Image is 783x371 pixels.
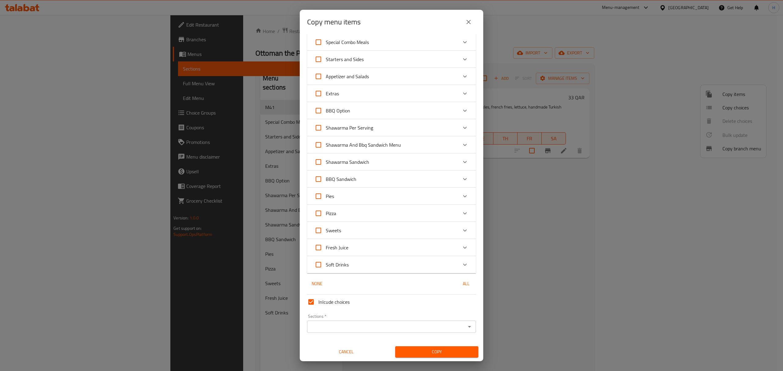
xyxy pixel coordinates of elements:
h2: Copy menu items [307,17,361,27]
span: Starters and Sides [326,55,364,64]
div: Expand [307,85,476,102]
span: Copy [400,348,473,356]
span: BBQ Sandwich [326,174,356,184]
div: Expand [307,119,476,136]
span: Pizza [326,209,336,218]
button: Open [465,322,474,331]
label: Acknowledge [311,103,350,118]
span: Sweets [326,226,341,235]
button: Cancel [305,346,388,358]
div: Expand [307,34,476,51]
span: Soft Drinks [326,260,349,269]
label: Acknowledge [311,257,349,272]
span: BBQ Option [326,106,350,115]
div: Expand [307,256,476,273]
span: Shawarma Sandwich [326,157,369,167]
span: Inlcude choices [318,298,350,306]
label: Acknowledge [311,240,348,255]
div: Expand [307,239,476,256]
label: Acknowledge [311,69,369,84]
input: Select section [309,322,464,331]
div: Expand [307,222,476,239]
div: Expand [307,153,476,171]
div: Expand [307,51,476,68]
span: None [310,280,324,288]
label: Acknowledge [311,155,369,169]
label: Acknowledge [311,172,356,186]
div: Expand [307,188,476,205]
button: All [456,278,476,289]
span: Shawarma And Bbq Sandwich Menu [326,140,401,149]
label: Acknowledge [311,138,401,152]
div: Expand [307,136,476,153]
label: Acknowledge [311,120,373,135]
div: Expand [307,68,476,85]
button: None [307,278,327,289]
label: Acknowledge [311,52,364,67]
span: Appetizer and Salads [326,72,369,81]
span: Fresh Juice [326,243,348,252]
span: Cancel [307,348,385,356]
div: Expand [307,102,476,119]
span: Extras [326,89,339,98]
label: Acknowledge [311,206,336,221]
span: All [459,280,473,288]
div: Expand [307,205,476,222]
label: Acknowledge [311,35,369,50]
span: Pies [326,192,334,201]
label: Acknowledge [311,223,341,238]
span: Shawarma Per Serving [326,123,373,132]
button: Copy [395,346,478,358]
label: Acknowledge [311,189,334,204]
div: Expand [307,171,476,188]
button: close [461,15,476,29]
span: Special Combo Meals [326,38,369,47]
label: Acknowledge [311,86,339,101]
